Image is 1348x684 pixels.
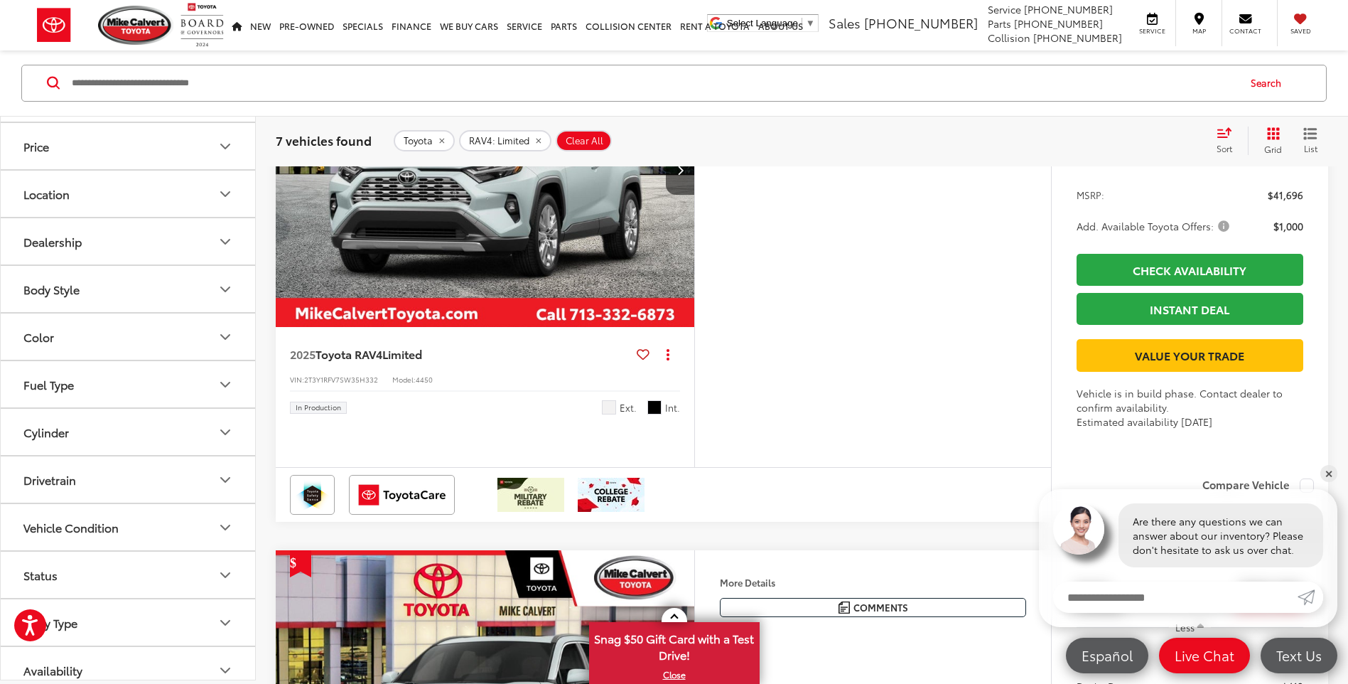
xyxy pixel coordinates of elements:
[1229,26,1261,36] span: Contact
[23,283,80,296] div: Body Style
[1,362,257,408] button: Fuel TypeFuel Type
[217,424,234,441] div: Cylinder
[217,328,234,346] div: Color
[459,130,551,151] button: remove RAV4: Limited
[1273,219,1303,233] span: $1,000
[392,374,416,385] span: Model:
[1175,621,1195,634] span: Less
[1024,2,1113,16] span: [PHONE_NUMBER]
[578,478,645,512] img: /static/brand-toyota/National_Assets/toyota-college-grad.jpeg?height=48
[1077,219,1232,233] span: Add. Available Toyota Offers:
[275,13,696,328] div: 2025 Toyota RAV4 Limited 0
[620,401,637,415] span: Ext.
[1077,219,1234,233] button: Add. Available Toyota Offers:
[988,16,1011,31] span: Parts
[1,457,257,503] button: DrivetrainDrivetrain
[1014,16,1103,31] span: [PHONE_NUMBER]
[290,374,304,385] span: VIN:
[864,14,978,32] span: [PHONE_NUMBER]
[1183,26,1214,36] span: Map
[1,267,257,313] button: Body StyleBody Style
[404,135,433,146] span: Toyota
[1217,142,1232,154] span: Sort
[1269,646,1329,664] span: Text Us
[217,519,234,536] div: Vehicle Condition
[23,235,82,249] div: Dealership
[217,662,234,679] div: Availability
[23,140,49,154] div: Price
[666,145,694,195] button: Next image
[217,471,234,488] div: Drivetrain
[720,598,1026,617] button: Comments
[276,132,372,149] span: 7 vehicles found
[1237,65,1302,101] button: Search
[566,135,603,146] span: Clear All
[1,552,257,599] button: StatusStatus
[1066,638,1148,673] a: Español
[720,577,1026,587] h4: More Details
[988,31,1030,45] span: Collision
[1,600,257,646] button: Body TypeBody Type
[655,341,680,366] button: Actions
[23,426,69,439] div: Cylinder
[217,614,234,631] div: Body Type
[416,374,433,385] span: 4450
[23,474,76,487] div: Drivetrain
[839,602,850,614] img: Comments
[1136,26,1168,36] span: Service
[1074,646,1140,664] span: Español
[290,346,316,362] span: 2025
[382,346,422,362] span: Limited
[1077,188,1104,202] span: MSRP:
[394,130,455,151] button: remove Toyota
[23,616,77,630] div: Body Type
[1293,127,1328,155] button: List View
[1077,386,1303,429] div: Vehicle is in build phase. Contact dealer to confirm availability. Estimated availability [DATE]
[591,624,758,667] span: Snag $50 Gift Card with a Test Drive!
[352,478,452,512] img: ToyotaCare Mike Calvert Toyota Houston TX
[1168,646,1241,664] span: Live Chat
[23,569,58,582] div: Status
[23,188,70,201] div: Location
[469,135,529,146] span: RAV4: Limited
[23,521,119,535] div: Vehicle Condition
[602,400,616,415] span: Wind Chill Pearl
[988,2,1021,16] span: Service
[275,13,696,328] img: 2025 Toyota RAV4 Limited FWD
[304,374,378,385] span: 2T3Y1RFV7SW35H332
[217,376,234,393] div: Fuel Type
[1,314,257,360] button: ColorColor
[23,664,82,678] div: Availability
[1,410,257,456] button: CylinderCylinder
[1261,638,1337,673] a: Text Us
[70,66,1237,100] input: Search by Make, Model, or Keyword
[23,331,54,344] div: Color
[829,14,861,32] span: Sales
[667,348,669,360] span: dropdown dots
[1268,188,1303,202] span: $41,696
[1248,127,1293,155] button: Grid View
[217,567,234,584] div: Status
[1077,293,1303,325] a: Instant Deal
[217,138,234,155] div: Price
[296,404,341,411] span: In Production
[1077,339,1303,371] a: Value Your Trade
[1209,127,1248,155] button: Select sort value
[1,505,257,551] button: Vehicle ConditionVehicle Condition
[1033,31,1122,45] span: [PHONE_NUMBER]
[1,219,257,265] button: DealershipDealership
[217,186,234,203] div: Location
[217,233,234,250] div: Dealership
[556,130,612,151] button: Clear All
[1,124,257,170] button: PricePrice
[1202,479,1314,493] label: Compare Vehicle
[1,171,257,218] button: LocationLocation
[1053,582,1298,613] input: Enter your message
[1298,582,1323,613] a: Submit
[1159,638,1250,673] a: Live Chat
[1285,26,1316,36] span: Saved
[647,400,662,415] span: Black Softex®
[1077,254,1303,286] a: Check Availability
[806,18,815,28] span: ▼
